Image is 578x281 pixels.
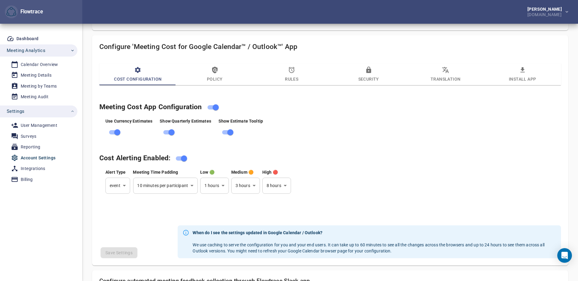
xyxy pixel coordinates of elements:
span: Meeting Analytics [7,47,45,54]
div: Meeting Details [21,71,51,79]
div: Open Intercom Messenger [557,248,572,263]
div: 3 hours [231,178,260,194]
div: Account Settings [21,154,55,162]
div: Flowtrace [5,5,43,19]
img: Flowtrace [6,7,16,17]
div: Calendar Overview [21,61,58,68]
div: We use caching to serve the configuration for you and your end users. It can take up to 60 minute... [193,227,556,256]
div: Meeting by Teams [21,82,57,90]
span: You can choose to show the alert based on individual event, or based on recurring event time esti... [105,170,126,175]
div: Reporting [21,143,41,151]
span: These settings control if and how the cost alerting is shown on the calendar, and if configured, ... [99,154,170,162]
div: 10 minutes per participant [133,178,198,194]
span: You can choose to show currency based estimate, or by disabling this, show time cost estimate ins... [105,118,152,123]
div: 8 hours [262,178,291,194]
h4: Configure 'Meeting Cost for Google Calendar™ / Outlook™' App [99,43,561,51]
div: Billing [21,176,33,183]
button: [PERSON_NAME][DOMAIN_NAME] [518,5,573,19]
div: Surveys [21,133,37,140]
span: This setting adds selected amount of minutes to every meeting participation. I.e. 10 minute setti... [133,170,178,175]
strong: When do I see the settings updated in Google Calendar / Outlook? [193,230,556,236]
span: Settings [7,107,24,115]
div: Meeting Audit [21,93,48,101]
button: Flowtrace [5,5,18,19]
div: Flowtrace [18,8,43,16]
span: Translation [411,66,480,83]
div: Integrations [21,165,45,172]
span: You can temporarily disabled the app here and the rest of general settings control how the app is... [99,103,202,111]
span: If meeting time [(time + buffer) * participants] estimate exceeds this value, show the estimate w... [262,170,278,175]
div: Dashboard [16,35,39,43]
span: Rules [257,66,326,83]
span: Show estimate of cost for recurring meetings when creating new meeting and when the recurrence ru... [160,118,211,123]
span: User can hover over the cost estimate and see the details how the estimate was created. Only avai... [218,118,263,123]
div: [DOMAIN_NAME] [527,11,564,17]
span: Install App [488,66,557,83]
div: [PERSON_NAME] [527,7,564,11]
div: 1 hours [200,178,229,194]
span: Security [334,66,403,83]
div: event [105,178,130,194]
div: User Management [21,122,57,129]
span: If meeting time [(time + buffer) * participants] estimate exceeds this value, show the estimate w... [231,170,254,175]
span: If meeting time [(time + buffer) * participants] estimate exceeds this value, show the estimate w... [200,170,215,175]
span: Policy [180,66,250,83]
span: Cost Configuration [103,66,172,83]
